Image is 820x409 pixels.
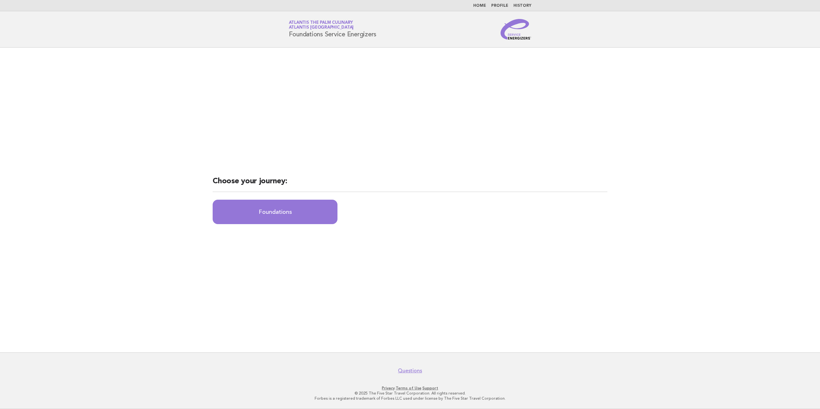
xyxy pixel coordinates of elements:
a: Terms of Use [396,386,421,390]
p: · · [213,386,607,391]
a: Questions [398,368,422,374]
a: Privacy [382,386,395,390]
a: Home [473,4,486,8]
a: Support [422,386,438,390]
h1: Foundations Service Energizers [289,21,377,38]
p: © 2025 The Five Star Travel Corporation. All rights reserved. [213,391,607,396]
a: Foundations [213,200,337,224]
a: History [513,4,531,8]
img: Service Energizers [501,19,531,40]
p: Forbes is a registered trademark of Forbes LLC used under license by The Five Star Travel Corpora... [213,396,607,401]
a: Profile [491,4,508,8]
a: Atlantis The Palm CulinaryAtlantis [GEOGRAPHIC_DATA] [289,21,354,30]
h2: Choose your journey: [213,176,607,192]
span: Atlantis [GEOGRAPHIC_DATA] [289,26,354,30]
